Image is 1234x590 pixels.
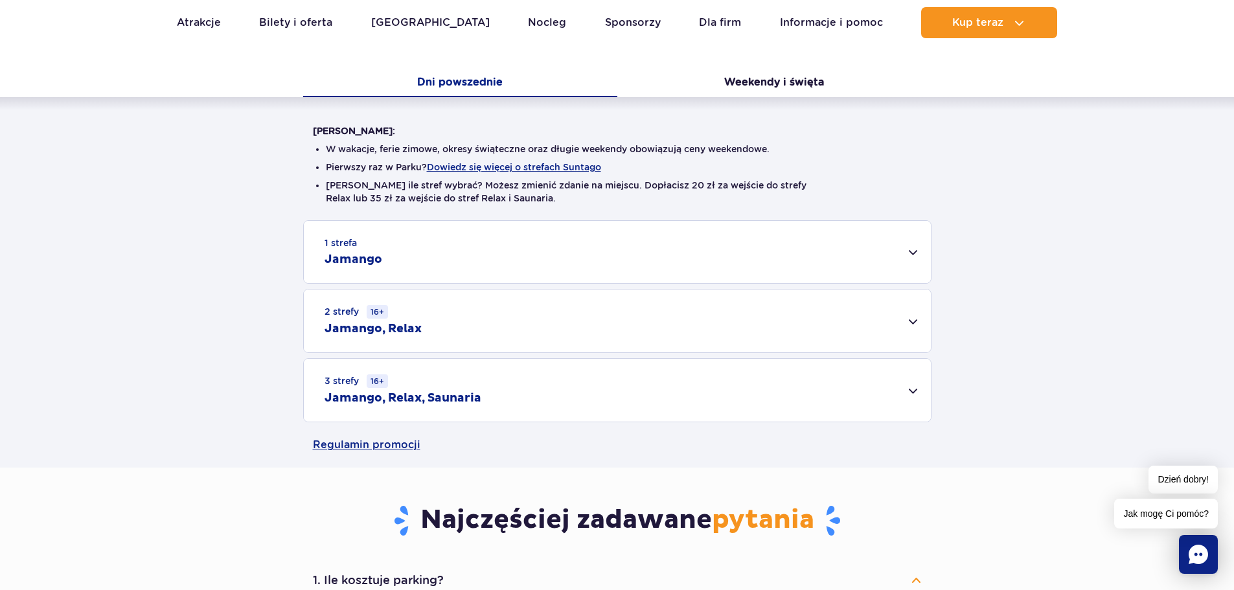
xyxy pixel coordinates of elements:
li: W wakacje, ferie zimowe, okresy świąteczne oraz długie weekendy obowiązują ceny weekendowe. [326,142,909,155]
span: Jak mogę Ci pomóc? [1114,499,1218,528]
li: Pierwszy raz w Parku? [326,161,909,174]
a: Informacje i pomoc [780,7,883,38]
strong: [PERSON_NAME]: [313,126,395,136]
button: Kup teraz [921,7,1057,38]
a: Sponsorzy [605,7,661,38]
small: 16+ [367,374,388,388]
span: Dzień dobry! [1148,466,1218,494]
span: pytania [712,504,814,536]
a: Nocleg [528,7,566,38]
h3: Najczęściej zadawane [313,504,922,538]
a: Bilety i oferta [259,7,332,38]
h2: Jamango [325,252,382,267]
button: Weekendy i święta [617,70,931,97]
span: Kup teraz [952,17,1003,28]
h2: Jamango, Relax [325,321,422,337]
h2: Jamango, Relax, Saunaria [325,391,481,406]
small: 16+ [367,305,388,319]
li: [PERSON_NAME] ile stref wybrać? Możesz zmienić zdanie na miejscu. Dopłacisz 20 zł za wejście do s... [326,179,909,205]
a: Regulamin promocji [313,422,922,468]
small: 3 strefy [325,374,388,388]
a: Atrakcje [177,7,221,38]
small: 1 strefa [325,236,357,249]
small: 2 strefy [325,305,388,319]
button: Dni powszednie [303,70,617,97]
a: [GEOGRAPHIC_DATA] [371,7,490,38]
div: Chat [1179,535,1218,574]
a: Dla firm [699,7,741,38]
button: Dowiedz się więcej o strefach Suntago [427,162,601,172]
